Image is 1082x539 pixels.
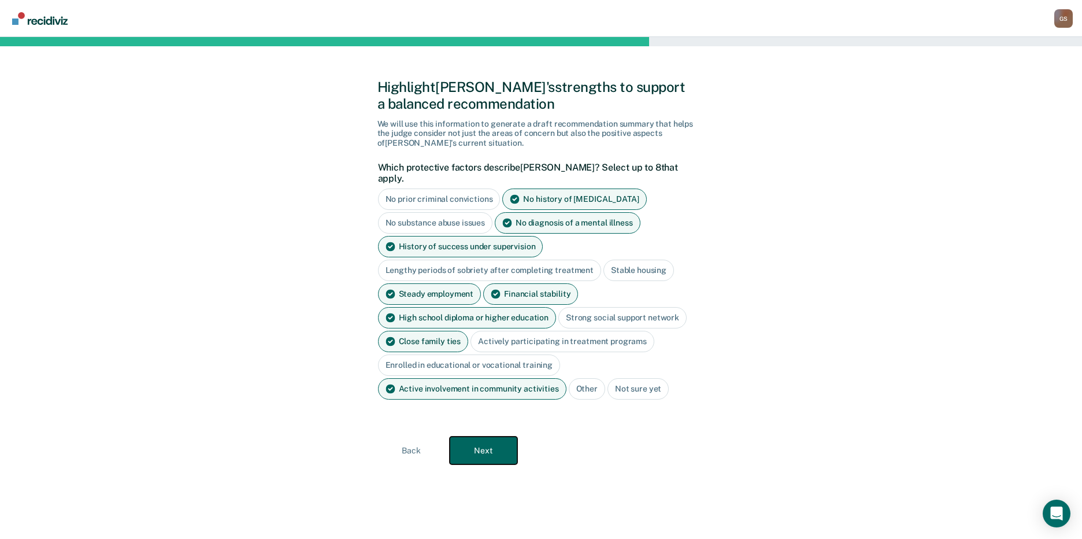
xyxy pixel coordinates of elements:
[378,189,501,210] div: No prior criminal convictions
[450,437,517,464] button: Next
[378,355,561,376] div: Enrolled in educational or vocational training
[378,307,557,328] div: High school diploma or higher education
[1054,9,1073,28] button: Profile dropdown button
[1054,9,1073,28] div: G S
[378,260,601,281] div: Lengthy periods of sobriety after completing treatment
[470,331,654,352] div: Actively participating in treatment programs
[377,79,705,112] div: Highlight [PERSON_NAME]'s strengths to support a balanced recommendation
[377,437,445,464] button: Back
[378,162,699,184] label: Which protective factors describe [PERSON_NAME] ? Select up to 8 that apply.
[378,378,566,400] div: Active involvement in community activities
[377,119,705,148] div: We will use this information to generate a draft recommendation summary that helps the judge cons...
[12,12,68,25] img: Recidiviz
[378,212,493,234] div: No substance abuse issues
[502,189,646,210] div: No history of [MEDICAL_DATA]
[558,307,687,328] div: Strong social support network
[378,331,469,352] div: Close family ties
[378,236,543,257] div: History of success under supervision
[603,260,674,281] div: Stable housing
[378,283,481,305] div: Steady employment
[483,283,578,305] div: Financial stability
[1043,500,1070,527] div: Open Intercom Messenger
[495,212,640,234] div: No diagnosis of a mental illness
[607,378,669,400] div: Not sure yet
[569,378,605,400] div: Other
